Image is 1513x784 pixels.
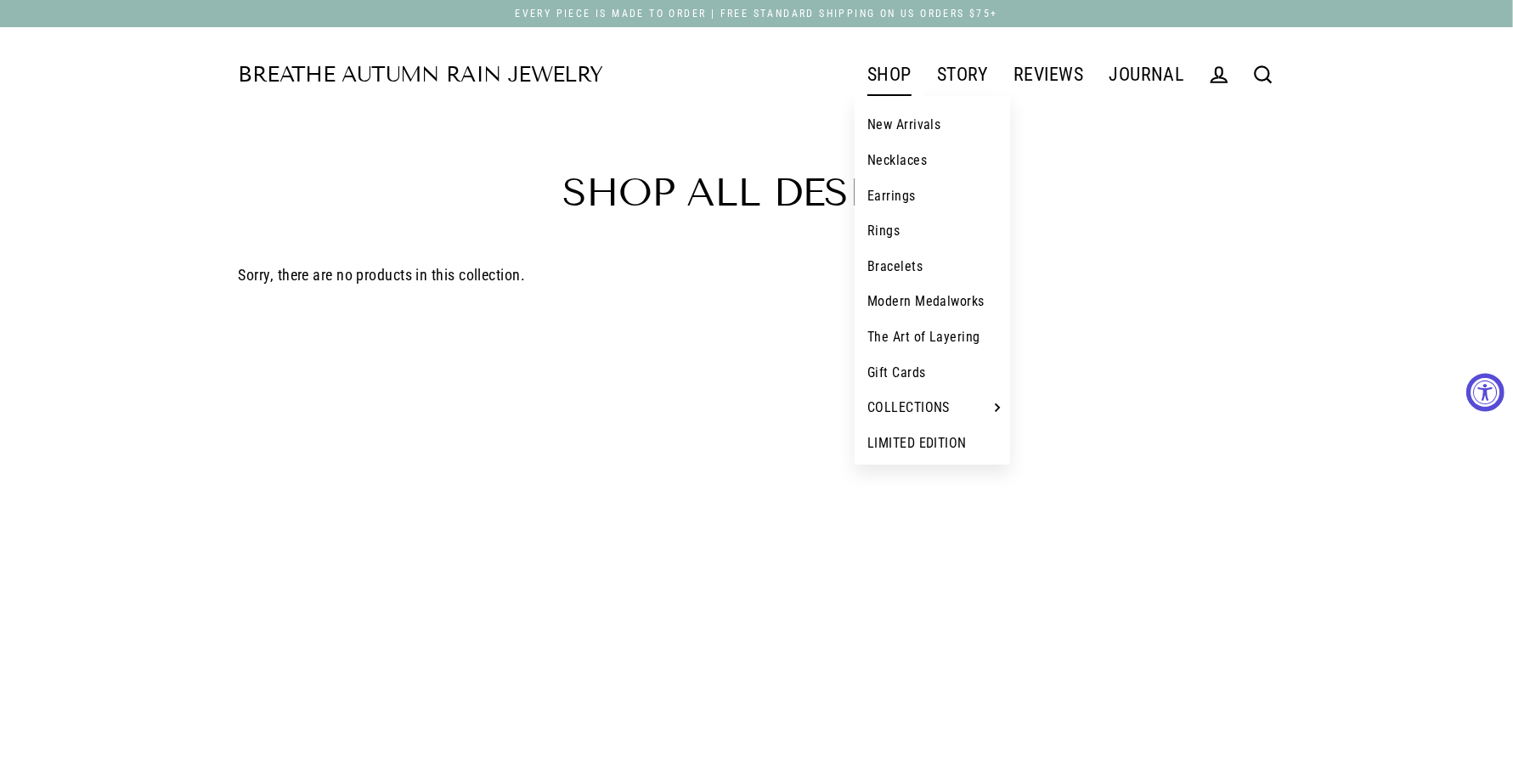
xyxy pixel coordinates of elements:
a: Bracelets [855,249,1010,285]
a: Necklaces [855,143,1010,178]
a: Earrings [855,178,1010,214]
a: Gift Cards [855,355,1010,391]
a: JOURNAL [1096,54,1196,96]
a: Rings [855,213,1010,249]
a: New Arrivals [855,107,1010,143]
h1: Shop All Designs [239,173,1275,212]
a: LIMITED EDITION [855,426,1010,461]
a: STORY [924,54,1001,96]
p: Sorry, there are no products in this collection. [239,263,1275,288]
a: Breathe Autumn Rain Jewelry [239,65,603,86]
a: REVIEWS [1001,54,1096,96]
a: Modern Medalworks [855,284,1010,319]
button: Accessibility Widget, click to open [1466,373,1505,411]
div: Primary [603,53,1197,97]
a: COLLECTIONS [855,390,1010,426]
a: SHOP [855,54,924,96]
a: The Art of Layering [855,319,1010,355]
